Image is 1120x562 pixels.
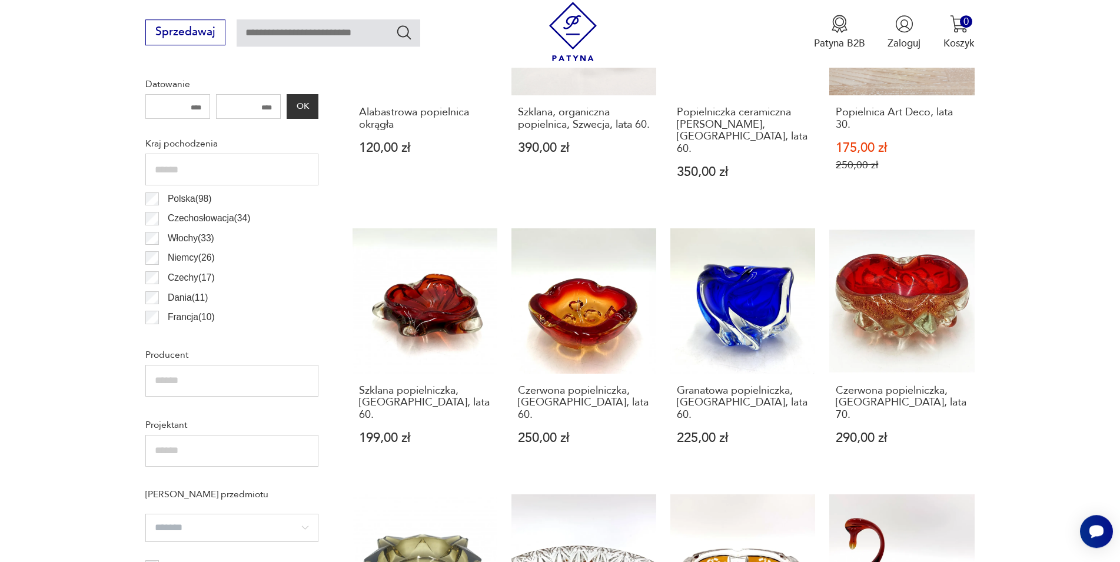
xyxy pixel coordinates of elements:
[396,24,413,41] button: Szukaj
[814,15,865,50] button: Patyna B2B
[359,432,491,444] p: 199,00 zł
[960,15,972,28] div: 0
[836,432,968,444] p: 290,00 zł
[943,15,975,50] button: 0Koszyk
[1080,515,1113,548] iframe: Smartsupp widget button
[836,107,968,131] h3: Popielnica Art Deco, lata 30.
[145,28,225,38] a: Sprzedawaj
[543,2,603,61] img: Patyna - sklep z meblami i dekoracjami vintage
[670,228,815,472] a: Granatowa popielniczka, Czechy, lata 60.Granatowa popielniczka, [GEOGRAPHIC_DATA], lata 60.225,00 zł
[677,166,809,178] p: 350,00 zł
[359,107,491,131] h3: Alabastrowa popielnica okrągła
[168,290,208,305] p: Dania ( 11 )
[830,15,849,33] img: Ikona medalu
[943,36,975,50] p: Koszyk
[836,159,968,171] p: 250,00 zł
[518,142,650,154] p: 390,00 zł
[836,142,968,154] p: 175,00 zł
[888,15,920,50] button: Zaloguj
[836,385,968,421] h3: Czerwona popielniczka, [GEOGRAPHIC_DATA], lata 70.
[168,231,214,246] p: Włochy ( 33 )
[814,36,865,50] p: Patyna B2B
[829,228,974,472] a: Czerwona popielniczka, Włochy, lata 70.Czerwona popielniczka, [GEOGRAPHIC_DATA], lata 70.290,00 zł
[359,385,491,421] h3: Szklana popielniczka, [GEOGRAPHIC_DATA], lata 60.
[145,136,318,151] p: Kraj pochodzenia
[814,15,865,50] a: Ikona medaluPatyna B2B
[145,487,318,502] p: [PERSON_NAME] przedmiotu
[359,142,491,154] p: 120,00 zł
[353,228,497,472] a: Szklana popielniczka, Czechy, lata 60.Szklana popielniczka, [GEOGRAPHIC_DATA], lata 60.199,00 zł
[168,191,212,207] p: Polska ( 98 )
[168,330,274,345] p: [GEOGRAPHIC_DATA] ( 7 )
[950,15,968,33] img: Ikona koszyka
[145,19,225,45] button: Sprzedawaj
[888,36,920,50] p: Zaloguj
[518,432,650,444] p: 250,00 zł
[145,417,318,433] p: Projektant
[168,270,215,285] p: Czechy ( 17 )
[168,211,250,226] p: Czechosłowacja ( 34 )
[168,250,215,265] p: Niemcy ( 26 )
[518,385,650,421] h3: Czerwona popielniczka, [GEOGRAPHIC_DATA], lata 60.
[677,432,809,444] p: 225,00 zł
[287,94,318,119] button: OK
[168,310,215,325] p: Francja ( 10 )
[518,107,650,131] h3: Szklana, organiczna popielnica, Szwecja, lata 60.
[895,15,913,33] img: Ikonka użytkownika
[511,228,656,472] a: Czerwona popielniczka, Czechy, lata 60.Czerwona popielniczka, [GEOGRAPHIC_DATA], lata 60.250,00 zł
[145,347,318,363] p: Producent
[677,107,809,155] h3: Popielniczka ceramiczna [PERSON_NAME], [GEOGRAPHIC_DATA], lata 60.
[145,77,318,92] p: Datowanie
[677,385,809,421] h3: Granatowa popielniczka, [GEOGRAPHIC_DATA], lata 60.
